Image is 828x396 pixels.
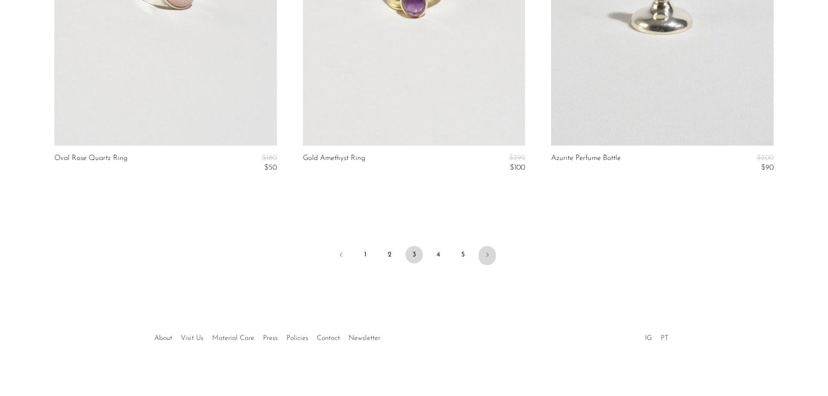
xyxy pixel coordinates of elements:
[509,154,525,162] span: $295
[286,335,308,342] a: Policies
[54,154,127,172] a: Oval Rose Quartz Ring
[761,164,774,171] span: $90
[551,154,621,172] a: Azurite Perfume Bottle
[645,335,652,342] a: IG
[212,335,254,342] a: Material Care
[357,246,374,263] a: 1
[264,164,277,171] span: $50
[510,164,525,171] span: $100
[150,328,385,344] ul: Quick links
[262,154,277,162] span: $180
[181,335,203,342] a: Visit Us
[406,246,423,263] span: 3
[154,335,172,342] a: About
[303,154,365,172] a: Gold Amethyst Ring
[317,335,340,342] a: Contact
[661,335,668,342] a: PT
[454,246,472,263] a: 5
[263,335,278,342] a: Press
[430,246,447,263] a: 4
[479,246,496,265] a: Next
[641,328,673,344] ul: Social Medias
[333,246,350,265] a: Previous
[381,246,399,263] a: 2
[757,154,774,162] span: $200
